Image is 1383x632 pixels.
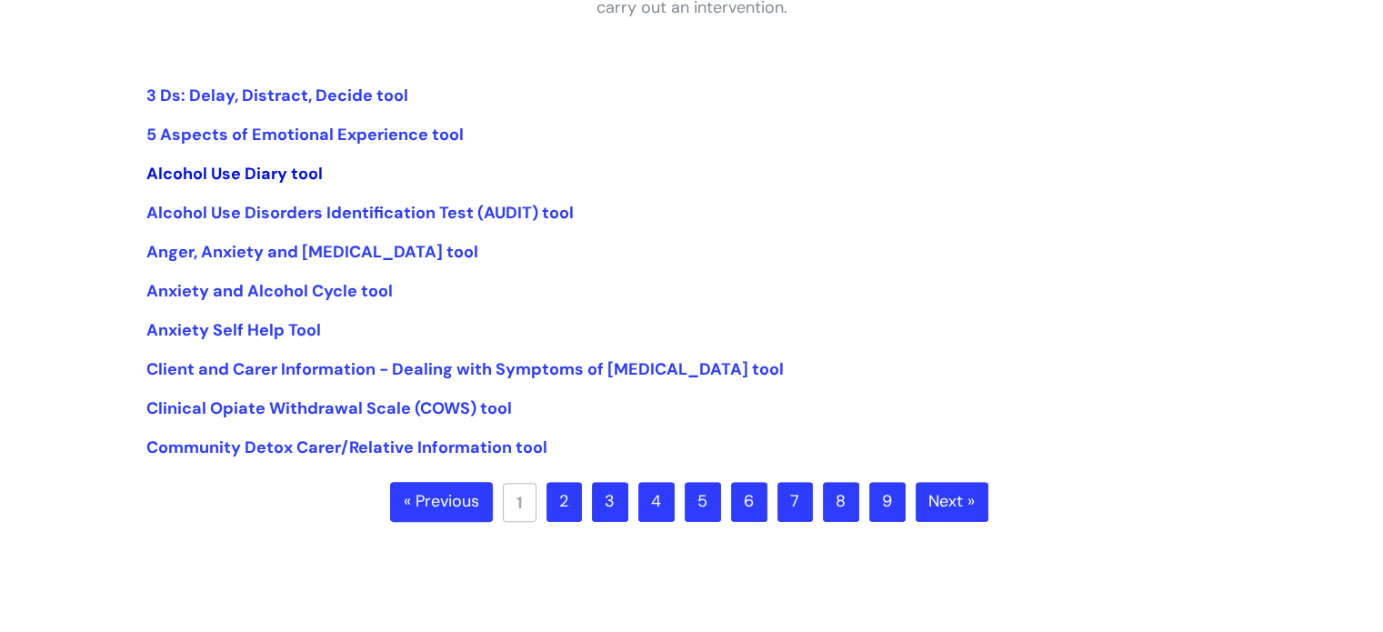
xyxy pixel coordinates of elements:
a: 5 [685,482,721,522]
a: Alcohol Use Disorders Identification Test (AUDIT) tool [146,202,574,224]
a: 7 [777,482,813,522]
a: 9 [869,482,906,522]
a: Anxiety and Alcohol Cycle tool [146,280,393,302]
a: 3 [592,482,628,522]
a: 5 Aspects of Emotional Experience tool [146,124,464,145]
a: 8 [823,482,859,522]
a: Clinical Opiate Withdrawal Scale (COWS) tool [146,397,512,419]
a: Anger, Anxiety and [MEDICAL_DATA] tool [146,241,478,263]
a: 3 Ds: Delay, Distract, Decide tool [146,85,408,106]
a: Community Detox Carer/Relative Information tool [146,436,547,458]
a: Anxiety Self Help Tool [146,319,321,341]
a: Client and Carer Information - Dealing with Symptoms of [MEDICAL_DATA] tool [146,358,784,380]
a: Alcohol Use Diary tool [146,163,323,185]
a: 2 [546,482,582,522]
a: 4 [638,482,675,522]
a: 1 [503,483,536,522]
a: 6 [731,482,767,522]
a: Next » [916,482,988,522]
a: « Previous [390,482,493,522]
